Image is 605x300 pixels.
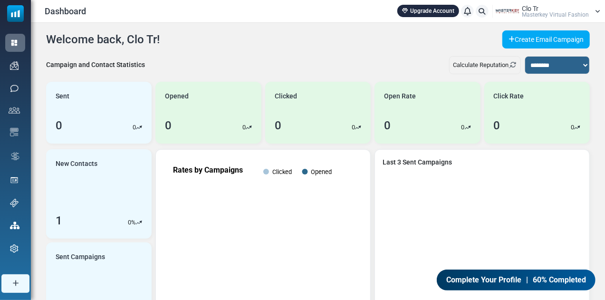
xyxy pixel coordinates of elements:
[10,39,19,47] img: dashboard-icon-active.svg
[46,60,145,70] div: Campaign and Contact Statistics
[9,107,20,114] img: contacts-icon.svg
[56,117,62,134] div: 0
[384,91,416,101] span: Open Rate
[444,274,521,286] span: Complete Your Profile
[397,5,459,17] a: Upgrade Account
[522,12,589,18] span: Masterkey Virtual Fashion
[384,117,391,134] div: 0
[449,56,521,74] div: Calculate Reputation
[10,176,19,184] img: landing_pages.svg
[128,218,131,227] p: 0
[173,165,243,174] text: Rates by Campaigns
[7,5,24,22] img: mailsoftly_icon_blue_white.svg
[10,128,19,136] img: email-templates-icon.svg
[383,157,582,167] a: Last 3 Sent Campaigns
[522,5,538,12] span: Clo Tr
[494,91,524,101] span: Click Rate
[496,4,600,19] a: User Logo Clo Tr Masterkey Virtual Fashion
[45,5,86,18] span: Dashboard
[496,4,519,19] img: User Logo
[165,117,172,134] div: 0
[533,274,588,286] span: 60% Completed
[10,84,19,93] img: sms-icon.png
[509,61,517,68] a: Refresh Stats
[494,117,500,134] div: 0
[10,244,19,253] img: settings-icon.svg
[133,123,136,132] p: 0
[435,269,597,290] a: Complete Your Profile | 60% Completed
[10,151,20,162] img: workflow.svg
[165,91,189,101] span: Opened
[10,199,19,207] img: support-icon.svg
[10,61,19,70] img: campaigns-icon.png
[502,30,590,48] a: Create Email Campaign
[527,274,528,286] span: |
[352,123,355,132] p: 0
[56,159,97,169] span: New Contacts
[461,123,465,132] p: 0
[272,168,292,175] text: Clicked
[56,252,105,262] span: Sent Campaigns
[275,91,297,101] span: Clicked
[56,91,69,101] span: Sent
[275,117,281,134] div: 0
[46,149,152,239] a: New Contacts 1 0%
[46,33,160,47] h4: Welcome back, Clo Tr!
[56,212,62,229] div: 1
[128,218,142,227] div: %
[571,123,574,132] p: 0
[311,168,332,175] text: Opened
[242,123,246,132] p: 0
